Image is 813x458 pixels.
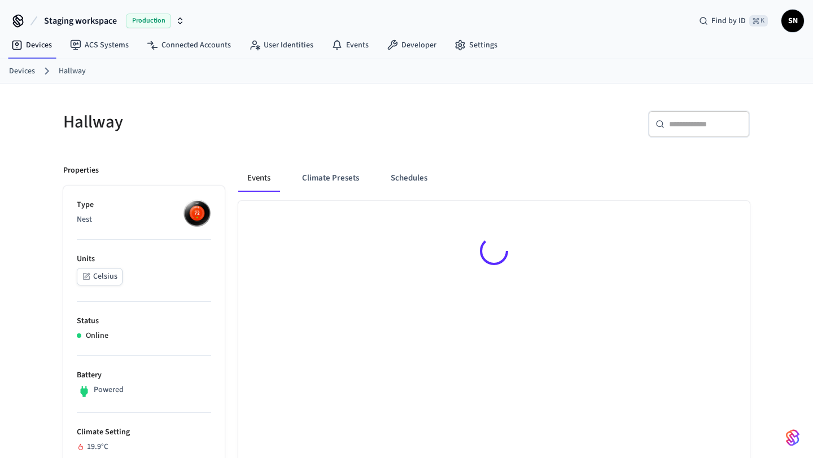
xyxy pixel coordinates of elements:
[77,315,211,327] p: Status
[44,14,117,28] span: Staging workspace
[783,11,803,31] span: SN
[77,441,211,453] div: 19.9 °C
[77,199,211,211] p: Type
[445,35,506,55] a: Settings
[183,199,211,227] img: nest_learning_thermostat
[77,268,123,285] button: Celsius
[711,15,746,27] span: Find by ID
[138,35,240,55] a: Connected Accounts
[322,35,378,55] a: Events
[378,35,445,55] a: Developer
[86,330,108,342] p: Online
[126,14,171,28] span: Production
[77,253,211,265] p: Units
[63,111,400,134] h5: Hallway
[749,15,768,27] span: ⌘ K
[94,384,124,396] p: Powered
[382,165,436,192] button: Schedules
[61,35,138,55] a: ACS Systems
[786,429,799,447] img: SeamLogoGradient.69752ec5.svg
[77,426,211,438] p: Climate Setting
[690,11,777,31] div: Find by ID⌘ K
[2,35,61,55] a: Devices
[781,10,804,32] button: SN
[77,214,211,226] p: Nest
[238,165,279,192] button: Events
[240,35,322,55] a: User Identities
[293,165,368,192] button: Climate Presets
[59,65,86,77] a: Hallway
[9,65,35,77] a: Devices
[77,369,211,381] p: Battery
[63,165,99,177] p: Properties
